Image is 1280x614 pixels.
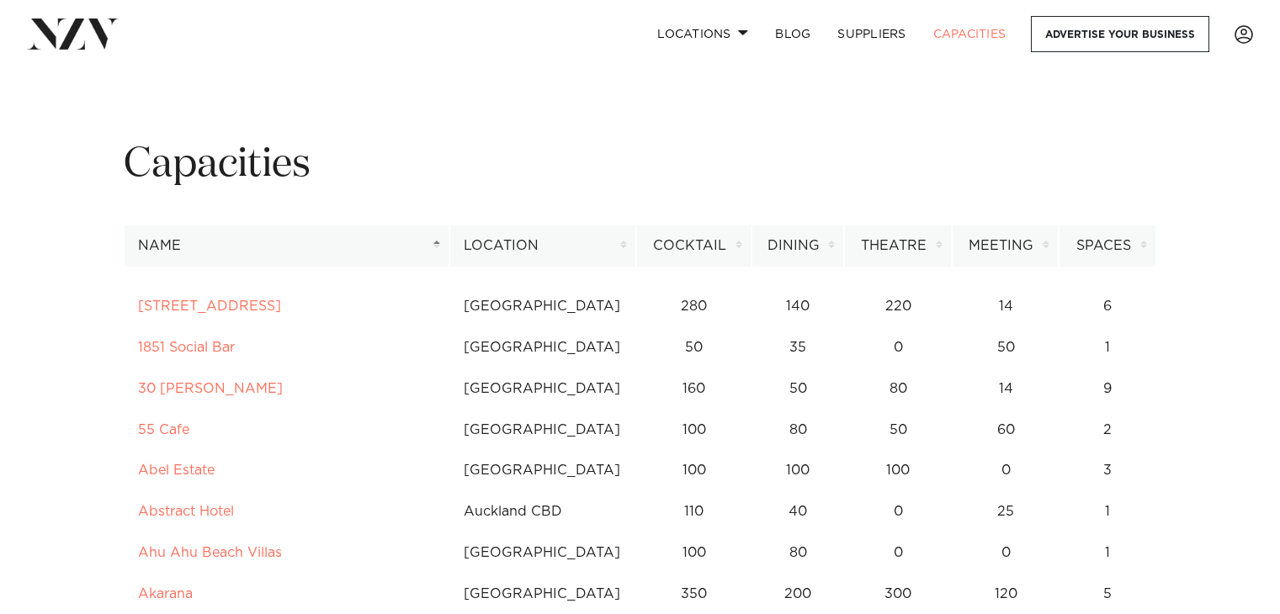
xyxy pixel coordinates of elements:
[449,225,637,267] th: Location: activate to sort column ascending
[644,16,762,52] a: Locations
[752,491,844,532] td: 40
[138,299,281,313] a: [STREET_ADDRESS]
[762,16,824,52] a: BLOG
[449,532,637,574] td: [GEOGRAPHIC_DATA]
[1060,286,1156,327] td: 6
[637,491,752,532] td: 110
[953,532,1060,574] td: 0
[124,225,449,267] th: Name: activate to sort column descending
[953,410,1060,451] td: 60
[449,368,637,410] td: [GEOGRAPHIC_DATA]
[449,491,637,532] td: Auckland CBD
[844,450,952,491] td: 100
[449,327,637,368] td: [GEOGRAPHIC_DATA]
[124,139,1156,192] h1: Capacities
[953,286,1060,327] td: 14
[637,410,752,451] td: 100
[138,382,283,395] a: 30 [PERSON_NAME]
[953,450,1060,491] td: 0
[138,423,189,437] a: 55 Cafe
[138,463,215,477] a: Abel Estate
[844,368,952,410] td: 80
[844,225,952,267] th: Theatre: activate to sort column ascending
[752,410,844,451] td: 80
[27,19,119,49] img: nzv-logo.png
[1060,368,1156,410] td: 9
[752,450,844,491] td: 100
[752,327,844,368] td: 35
[1060,327,1156,368] td: 1
[1060,410,1156,451] td: 2
[637,286,752,327] td: 280
[920,16,1020,52] a: Capacities
[138,341,235,354] a: 1851 Social Bar
[449,410,637,451] td: [GEOGRAPHIC_DATA]
[752,368,844,410] td: 50
[844,327,952,368] td: 0
[138,587,193,601] a: Akarana
[752,532,844,574] td: 80
[1031,16,1209,52] a: Advertise your business
[844,491,952,532] td: 0
[138,505,234,518] a: Abstract Hotel
[636,225,751,267] th: Cocktail: activate to sort column ascending
[844,410,952,451] td: 50
[449,286,637,327] td: [GEOGRAPHIC_DATA]
[1059,225,1155,267] th: Spaces: activate to sort column ascending
[1060,532,1156,574] td: 1
[953,327,1060,368] td: 50
[637,532,752,574] td: 100
[953,368,1060,410] td: 14
[752,225,844,267] th: Dining: activate to sort column ascending
[824,16,919,52] a: SUPPLIERS
[637,327,752,368] td: 50
[1060,450,1156,491] td: 3
[844,532,952,574] td: 0
[637,450,752,491] td: 100
[637,368,752,410] td: 160
[844,286,952,327] td: 220
[752,286,844,327] td: 140
[952,225,1059,267] th: Meeting: activate to sort column ascending
[1060,491,1156,532] td: 1
[953,491,1060,532] td: 25
[449,450,637,491] td: [GEOGRAPHIC_DATA]
[138,546,282,559] a: Ahu Ahu Beach Villas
